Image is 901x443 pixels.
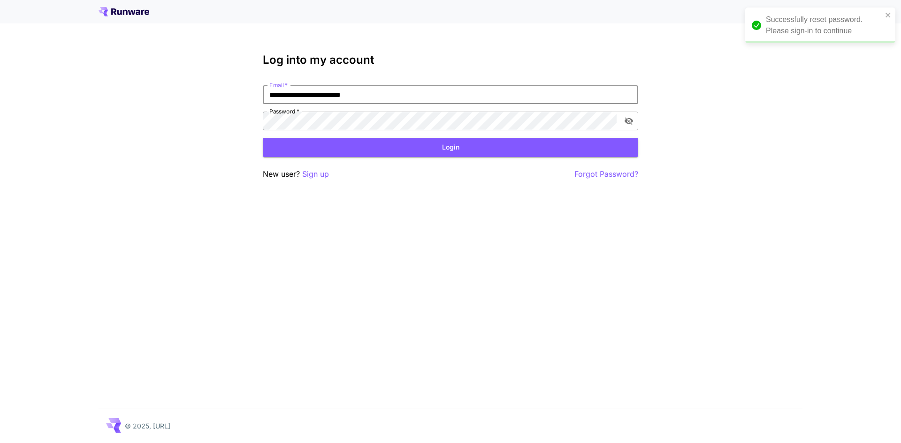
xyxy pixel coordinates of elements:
button: toggle password visibility [620,113,637,129]
button: Sign up [302,168,329,180]
button: close [885,11,892,19]
button: Login [263,138,638,157]
label: Email [269,81,288,89]
h3: Log into my account [263,53,638,67]
p: © 2025, [URL] [125,421,170,431]
button: Forgot Password? [574,168,638,180]
div: Successfully reset password. Please sign-in to continue [766,14,882,37]
label: Password [269,107,299,115]
p: New user? [263,168,329,180]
